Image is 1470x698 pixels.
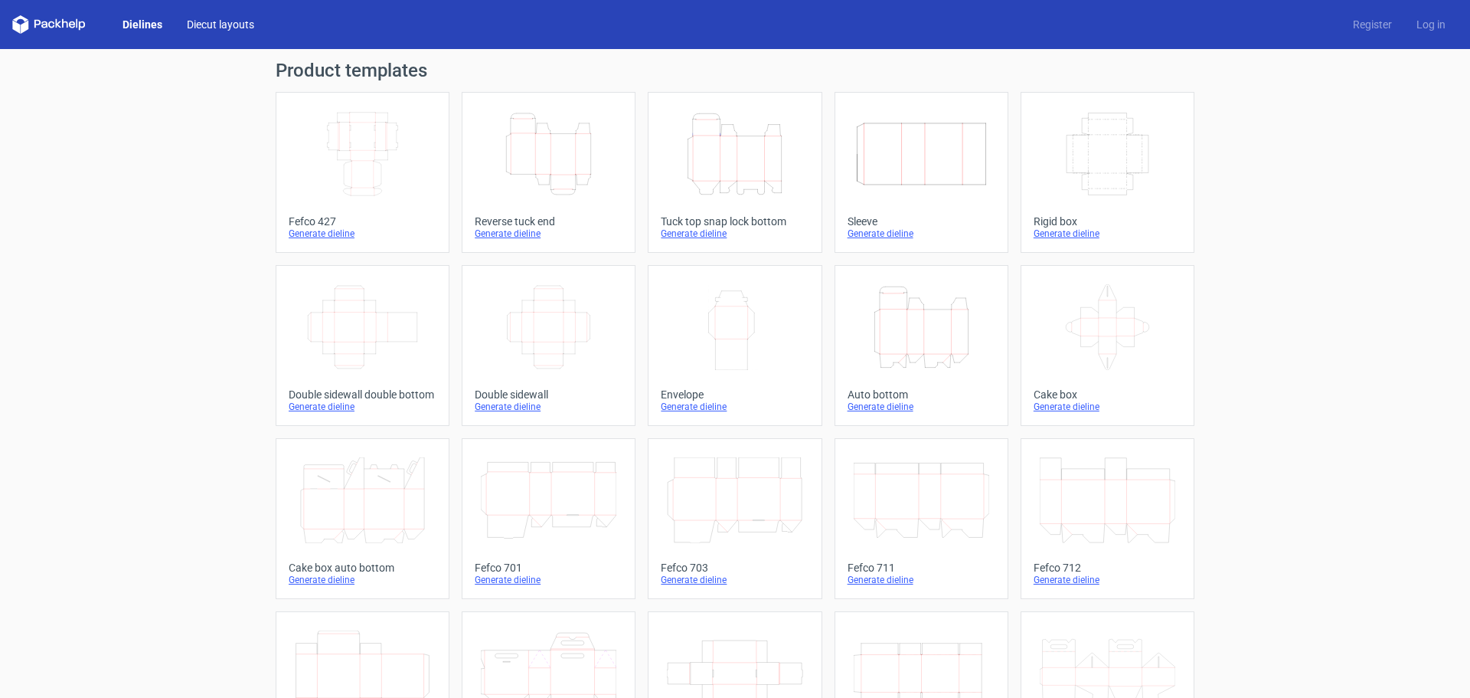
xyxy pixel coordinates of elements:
a: Auto bottomGenerate dieline [835,265,1008,426]
a: Rigid boxGenerate dieline [1021,92,1194,253]
a: Double sidewallGenerate dieline [462,265,635,426]
div: Generate dieline [1034,401,1181,413]
a: Tuck top snap lock bottomGenerate dieline [648,92,822,253]
div: Generate dieline [475,401,622,413]
div: Generate dieline [289,401,436,413]
div: Rigid box [1034,215,1181,228]
a: Fefco 427Generate dieline [276,92,449,253]
div: Generate dieline [1034,574,1181,586]
div: Double sidewall [475,388,622,401]
div: Generate dieline [848,401,995,413]
div: Fefco 701 [475,562,622,574]
div: Envelope [661,388,808,401]
a: Fefco 703Generate dieline [648,438,822,599]
a: Double sidewall double bottomGenerate dieline [276,265,449,426]
a: Log in [1404,17,1458,32]
a: Register [1341,17,1404,32]
div: Generate dieline [661,228,808,240]
div: Fefco 427 [289,215,436,228]
a: Fefco 712Generate dieline [1021,438,1194,599]
div: Generate dieline [475,574,622,586]
div: Generate dieline [661,574,808,586]
a: Fefco 711Generate dieline [835,438,1008,599]
a: SleeveGenerate dieline [835,92,1008,253]
div: Generate dieline [289,574,436,586]
div: Reverse tuck end [475,215,622,228]
div: Cake box auto bottom [289,562,436,574]
div: Generate dieline [848,574,995,586]
a: Diecut layouts [175,17,266,32]
a: Fefco 701Generate dieline [462,438,635,599]
div: Generate dieline [1034,228,1181,240]
div: Auto bottom [848,388,995,401]
a: EnvelopeGenerate dieline [648,265,822,426]
h1: Product templates [276,61,1194,80]
div: Fefco 711 [848,562,995,574]
div: Fefco 712 [1034,562,1181,574]
a: Dielines [110,17,175,32]
a: Reverse tuck endGenerate dieline [462,92,635,253]
div: Double sidewall double bottom [289,388,436,401]
div: Generate dieline [848,228,995,240]
a: Cake box auto bottomGenerate dieline [276,438,449,599]
div: Fefco 703 [661,562,808,574]
div: Tuck top snap lock bottom [661,215,808,228]
div: Generate dieline [475,228,622,240]
a: Cake boxGenerate dieline [1021,265,1194,426]
div: Generate dieline [661,401,808,413]
div: Cake box [1034,388,1181,401]
div: Sleeve [848,215,995,228]
div: Generate dieline [289,228,436,240]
